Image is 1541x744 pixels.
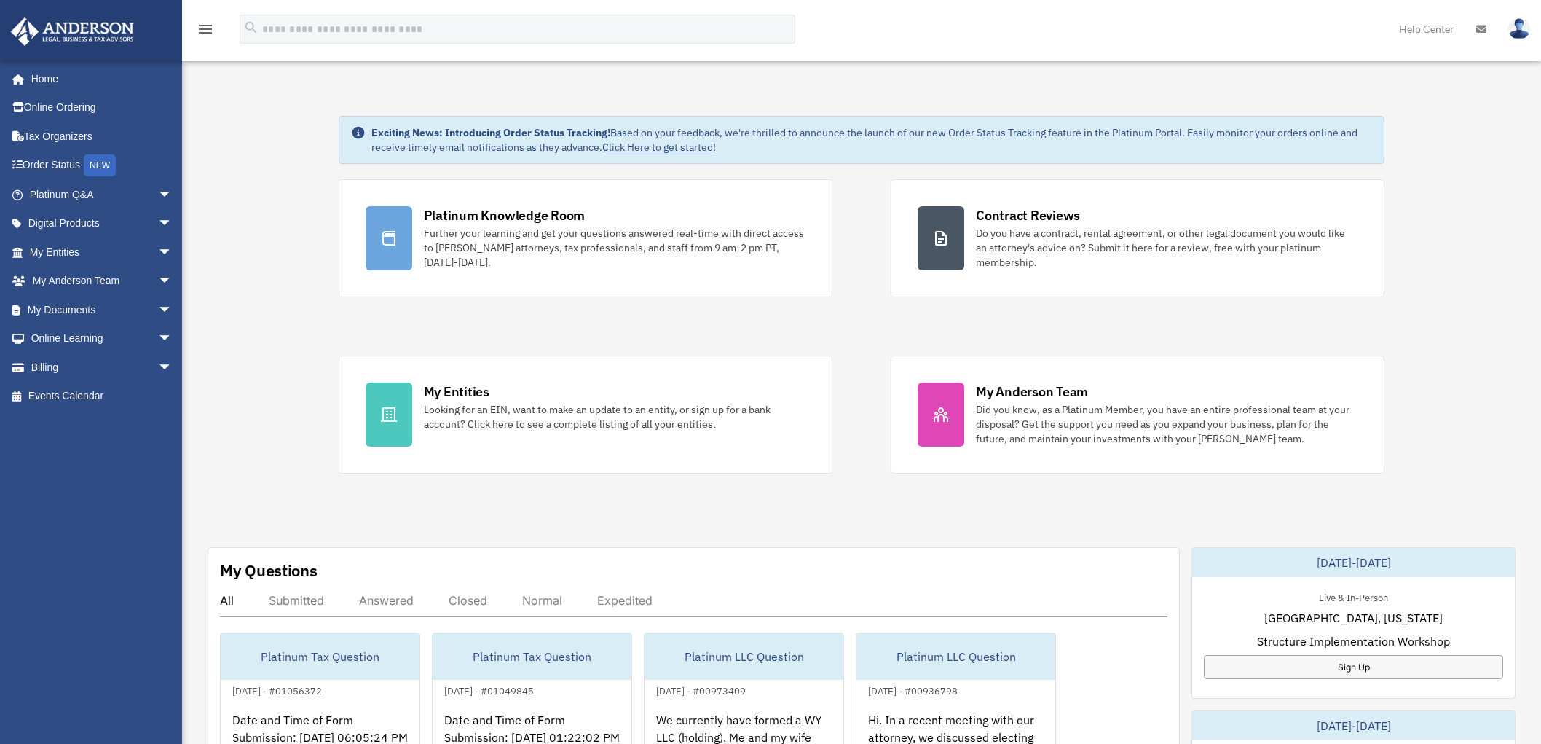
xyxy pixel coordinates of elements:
div: Expedited [597,593,653,608]
a: Order StatusNEW [10,151,194,181]
div: [DATE]-[DATE] [1192,548,1515,577]
a: Billingarrow_drop_down [10,353,194,382]
div: Closed [449,593,487,608]
div: Platinum Tax Question [221,633,419,680]
div: Based on your feedback, we're thrilled to announce the launch of our new Order Status Tracking fe... [371,125,1373,154]
div: Platinum LLC Question [645,633,843,680]
a: Platinum Q&Aarrow_drop_down [10,180,194,209]
div: Normal [522,593,562,608]
a: Digital Productsarrow_drop_down [10,209,194,238]
a: My Documentsarrow_drop_down [10,295,194,324]
a: Home [10,64,187,93]
i: search [243,20,259,36]
span: arrow_drop_down [158,180,187,210]
a: Online Learningarrow_drop_down [10,324,194,353]
div: Platinum LLC Question [856,633,1055,680]
div: Further your learning and get your questions answered real-time with direct access to [PERSON_NAM... [424,226,805,270]
div: Do you have a contract, rental agreement, or other legal document you would like an attorney's ad... [976,226,1357,270]
a: Click Here to get started! [602,141,716,154]
a: My Anderson Teamarrow_drop_down [10,267,194,296]
a: Contract Reviews Do you have a contract, rental agreement, or other legal document you would like... [891,179,1384,297]
div: Answered [359,593,414,608]
a: My Entities Looking for an EIN, want to make an update to an entity, or sign up for a bank accoun... [339,356,832,474]
div: My Questions [220,560,318,582]
a: Online Ordering [10,93,194,122]
i: menu [197,20,214,38]
a: Events Calendar [10,382,194,411]
a: Sign Up [1204,655,1503,679]
div: [DATE] - #01049845 [433,682,545,697]
span: arrow_drop_down [158,324,187,354]
span: arrow_drop_down [158,238,187,267]
div: Platinum Knowledge Room [424,206,586,224]
div: Looking for an EIN, want to make an update to an entity, or sign up for a bank account? Click her... [424,402,805,431]
strong: Exciting News: Introducing Order Status Tracking! [371,126,610,139]
div: Platinum Tax Question [433,633,631,680]
div: My Entities [424,383,489,401]
a: My Anderson Team Did you know, as a Platinum Member, you have an entire professional team at your... [891,356,1384,474]
span: arrow_drop_down [158,295,187,325]
a: My Entitiesarrow_drop_down [10,238,194,267]
img: User Pic [1508,18,1530,39]
span: arrow_drop_down [158,267,187,297]
a: Platinum Knowledge Room Further your learning and get your questions answered real-time with dire... [339,179,832,297]
span: arrow_drop_down [158,209,187,239]
div: Submitted [269,593,324,608]
div: My Anderson Team [976,383,1088,401]
span: Structure Implementation Workshop [1257,633,1450,650]
div: [DATE] - #01056372 [221,682,334,697]
div: All [220,593,234,608]
a: menu [197,26,214,38]
div: NEW [84,154,116,176]
img: Anderson Advisors Platinum Portal [7,17,138,46]
div: Contract Reviews [976,206,1080,224]
div: Did you know, as a Platinum Member, you have an entire professional team at your disposal? Get th... [976,402,1357,446]
span: [GEOGRAPHIC_DATA], [US_STATE] [1264,609,1443,627]
a: Tax Organizers [10,122,194,151]
div: [DATE] - #00973409 [645,682,757,697]
span: arrow_drop_down [158,353,187,383]
div: Live & In-Person [1307,589,1400,604]
div: [DATE] - #00936798 [856,682,969,697]
div: [DATE]-[DATE] [1192,711,1515,740]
